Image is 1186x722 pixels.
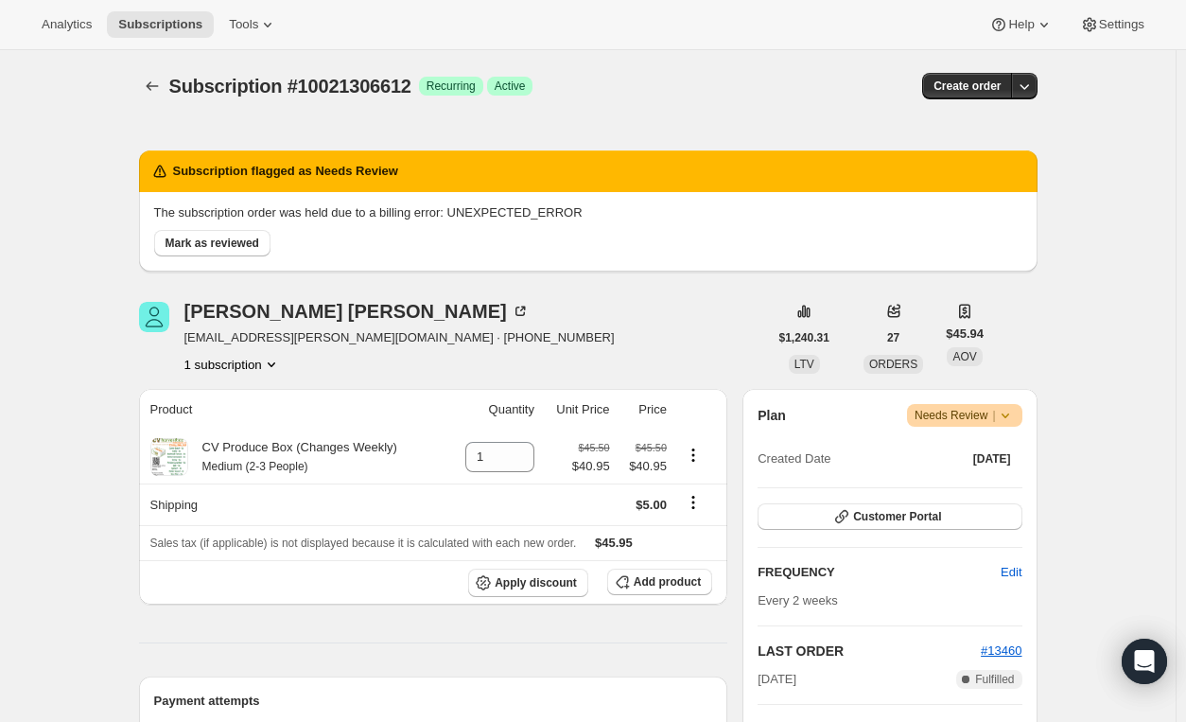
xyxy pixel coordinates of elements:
[139,484,446,525] th: Shipping
[607,569,712,595] button: Add product
[188,438,397,476] div: CV Produce Box (Changes Weekly)
[495,79,526,94] span: Active
[495,575,577,590] span: Apply discount
[154,203,1022,222] p: The subscription order was held due to a billing error: UNEXPECTED_ERROR
[853,509,941,524] span: Customer Portal
[184,302,530,321] div: [PERSON_NAME] [PERSON_NAME]
[768,325,841,351] button: $1,240.31
[139,389,446,431] th: Product
[154,692,713,711] h2: Payment attempts
[876,325,911,351] button: 27
[887,330,899,345] span: 27
[139,73,166,99] button: Subscriptions
[962,446,1022,472] button: [DATE]
[595,536,633,550] span: $45.95
[468,569,588,597] button: Apply discount
[616,389,672,431] th: Price
[1001,563,1021,582] span: Edit
[218,11,288,38] button: Tools
[184,355,281,374] button: Product actions
[758,670,796,689] span: [DATE]
[42,17,92,32] span: Analytics
[107,11,214,38] button: Subscriptions
[30,11,103,38] button: Analytics
[978,11,1064,38] button: Help
[154,230,270,256] button: Mark as reviewed
[446,389,540,431] th: Quantity
[572,457,610,476] span: $40.95
[151,438,187,476] img: product img
[118,17,202,32] span: Subscriptions
[578,442,609,453] small: $45.50
[758,563,1001,582] h2: FREQUENCY
[169,76,411,97] span: Subscription #10021306612
[779,330,829,345] span: $1,240.31
[981,643,1021,658] a: #13460
[794,358,814,371] span: LTV
[758,503,1021,530] button: Customer Portal
[975,672,1014,687] span: Fulfilled
[540,389,616,431] th: Unit Price
[173,162,398,181] h2: Subscription flagged as Needs Review
[915,406,1015,425] span: Needs Review
[933,79,1001,94] span: Create order
[758,449,830,468] span: Created Date
[166,236,259,251] span: Mark as reviewed
[636,498,667,512] span: $5.00
[229,17,258,32] span: Tools
[1008,17,1034,32] span: Help
[1069,11,1156,38] button: Settings
[1099,17,1144,32] span: Settings
[992,408,995,423] span: |
[150,537,577,550] span: Sales tax (if applicable) is not displayed because it is calculated with each new order.
[952,350,976,363] span: AOV
[678,492,708,513] button: Shipping actions
[989,557,1033,588] button: Edit
[202,460,308,473] small: Medium (2-3 People)
[1122,639,1167,684] div: Open Intercom Messenger
[973,451,1011,467] span: [DATE]
[139,302,169,332] span: Mariah Zepeda
[184,328,615,347] span: [EMAIL_ADDRESS][PERSON_NAME][DOMAIN_NAME] · [PHONE_NUMBER]
[621,457,667,476] span: $40.95
[922,73,1012,99] button: Create order
[678,445,708,466] button: Product actions
[758,593,838,608] span: Every 2 weeks
[636,442,667,453] small: $45.50
[427,79,476,94] span: Recurring
[758,642,981,660] h2: LAST ORDER
[981,642,1021,660] button: #13460
[758,406,786,425] h2: Plan
[634,574,701,590] span: Add product
[946,325,984,343] span: $45.94
[869,358,917,371] span: ORDERS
